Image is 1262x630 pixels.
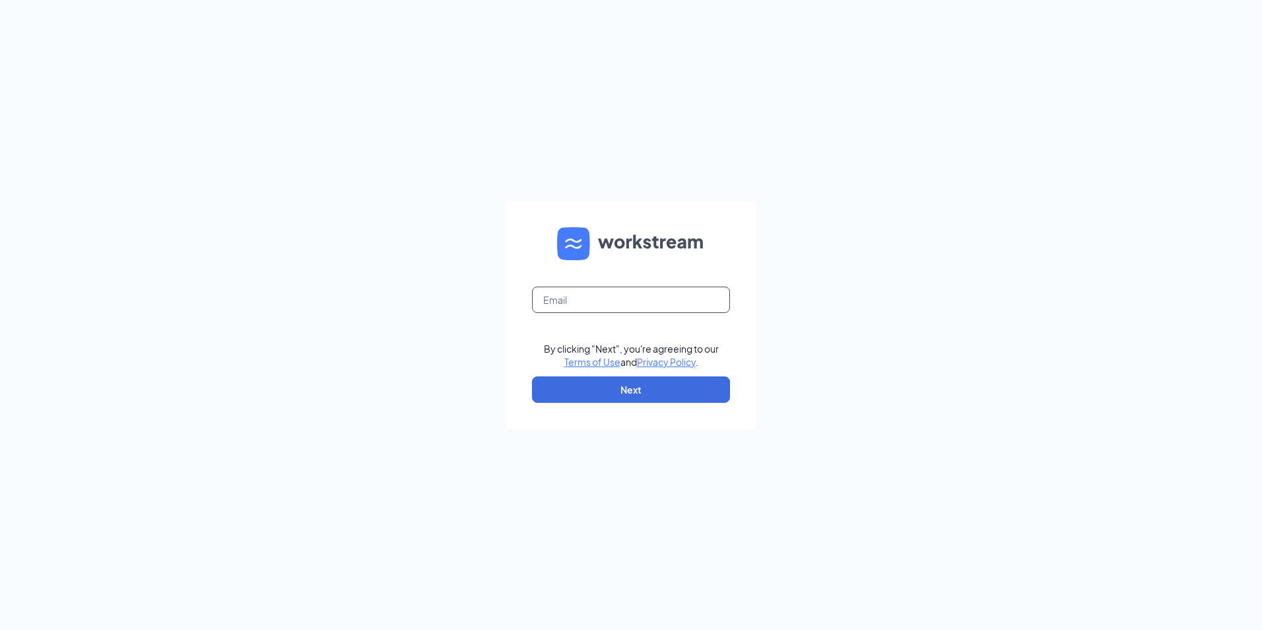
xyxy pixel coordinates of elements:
button: Next [532,376,730,403]
a: Terms of Use [564,356,620,368]
a: Privacy Policy [637,356,696,368]
img: WS logo and Workstream text [557,227,705,260]
input: Email [532,287,730,313]
div: By clicking "Next", you're agreeing to our and . [544,342,719,368]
